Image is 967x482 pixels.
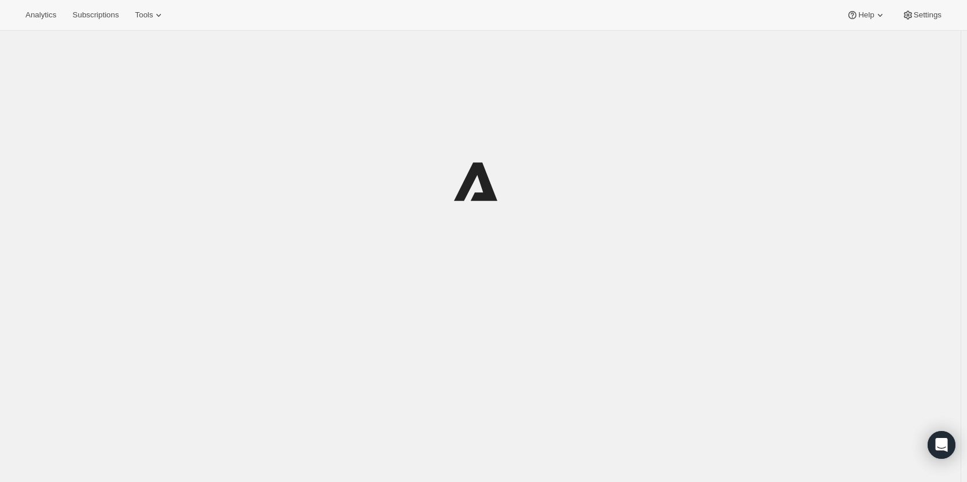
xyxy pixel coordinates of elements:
[72,10,119,20] span: Subscriptions
[135,10,153,20] span: Tools
[840,7,892,23] button: Help
[19,7,63,23] button: Analytics
[25,10,56,20] span: Analytics
[928,431,955,459] div: Open Intercom Messenger
[128,7,171,23] button: Tools
[895,7,948,23] button: Settings
[858,10,874,20] span: Help
[65,7,126,23] button: Subscriptions
[914,10,942,20] span: Settings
